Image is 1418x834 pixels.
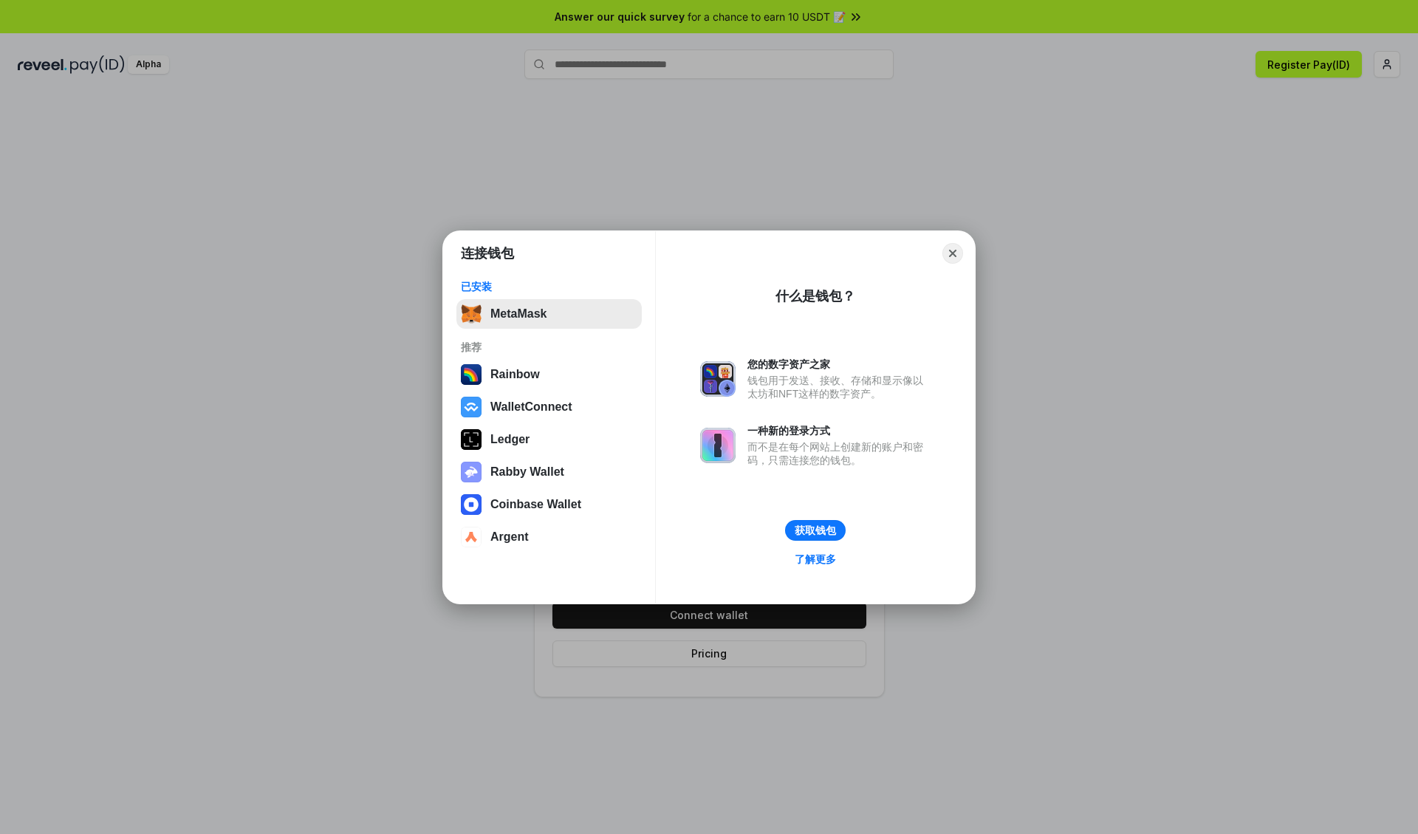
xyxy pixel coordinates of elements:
[785,520,846,541] button: 获取钱包
[456,522,642,552] button: Argent
[942,243,963,264] button: Close
[461,364,482,385] img: svg+xml,%3Csvg%20width%3D%22120%22%20height%3D%22120%22%20viewBox%3D%220%200%20120%20120%22%20fil...
[747,440,931,467] div: 而不是在每个网站上创建新的账户和密码，只需连接您的钱包。
[786,550,845,569] a: 了解更多
[747,374,931,400] div: 钱包用于发送、接收、存储和显示像以太坊和NFT这样的数字资产。
[461,494,482,515] img: svg+xml,%3Csvg%20width%3D%2228%22%20height%3D%2228%22%20viewBox%3D%220%200%2028%2028%22%20fill%3D...
[461,462,482,482] img: svg+xml,%3Csvg%20xmlns%3D%22http%3A%2F%2Fwww.w3.org%2F2000%2Fsvg%22%20fill%3D%22none%22%20viewBox...
[490,498,581,511] div: Coinbase Wallet
[456,299,642,329] button: MetaMask
[747,424,931,437] div: 一种新的登录方式
[461,304,482,324] img: svg+xml,%3Csvg%20fill%3D%22none%22%20height%3D%2233%22%20viewBox%3D%220%200%2035%2033%22%20width%...
[461,245,514,262] h1: 连接钱包
[490,465,564,479] div: Rabby Wallet
[490,433,530,446] div: Ledger
[456,425,642,454] button: Ledger
[700,428,736,463] img: svg+xml,%3Csvg%20xmlns%3D%22http%3A%2F%2Fwww.w3.org%2F2000%2Fsvg%22%20fill%3D%22none%22%20viewBox...
[747,358,931,371] div: 您的数字资产之家
[490,530,529,544] div: Argent
[456,490,642,519] button: Coinbase Wallet
[700,361,736,397] img: svg+xml,%3Csvg%20xmlns%3D%22http%3A%2F%2Fwww.w3.org%2F2000%2Fsvg%22%20fill%3D%22none%22%20viewBox...
[456,392,642,422] button: WalletConnect
[795,524,836,537] div: 获取钱包
[775,287,855,305] div: 什么是钱包？
[461,527,482,547] img: svg+xml,%3Csvg%20width%3D%2228%22%20height%3D%2228%22%20viewBox%3D%220%200%2028%2028%22%20fill%3D...
[490,368,540,381] div: Rainbow
[490,307,547,321] div: MetaMask
[795,553,836,566] div: 了解更多
[461,341,637,354] div: 推荐
[461,397,482,417] img: svg+xml,%3Csvg%20width%3D%2228%22%20height%3D%2228%22%20viewBox%3D%220%200%2028%2028%22%20fill%3D...
[461,429,482,450] img: svg+xml,%3Csvg%20xmlns%3D%22http%3A%2F%2Fwww.w3.org%2F2000%2Fsvg%22%20width%3D%2228%22%20height%3...
[456,360,642,389] button: Rainbow
[456,457,642,487] button: Rabby Wallet
[490,400,572,414] div: WalletConnect
[461,280,637,293] div: 已安装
